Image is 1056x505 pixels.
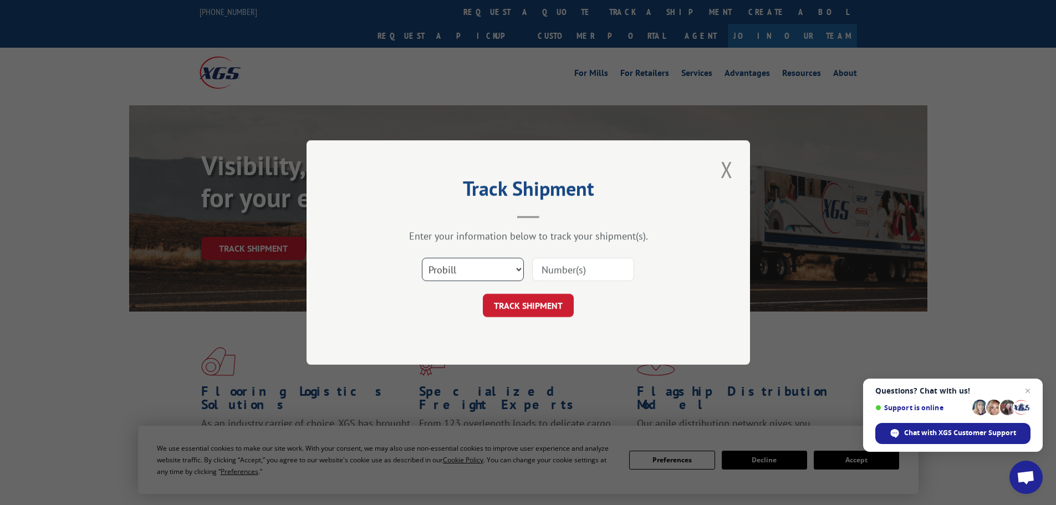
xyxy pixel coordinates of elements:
[532,258,634,281] input: Number(s)
[875,423,1031,444] span: Chat with XGS Customer Support
[875,386,1031,395] span: Questions? Chat with us!
[483,294,574,317] button: TRACK SHIPMENT
[362,229,695,242] div: Enter your information below to track your shipment(s).
[904,428,1016,438] span: Chat with XGS Customer Support
[362,181,695,202] h2: Track Shipment
[1009,461,1043,494] a: Open chat
[875,404,968,412] span: Support is online
[717,154,736,185] button: Close modal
